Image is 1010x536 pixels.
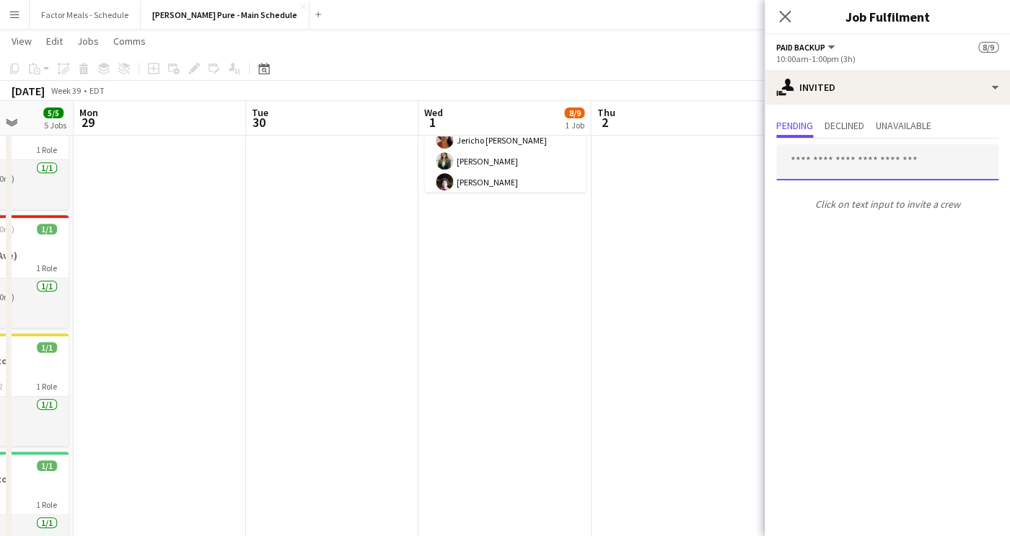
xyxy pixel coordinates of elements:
[48,85,84,96] span: Week 39
[12,84,45,98] div: [DATE]
[30,1,141,29] button: Factor Meals - Schedule
[565,120,584,131] div: 1 Job
[825,120,864,131] span: Declined
[594,114,615,131] span: 2
[424,105,586,217] app-card-role: Food Handler's BA4/410:00am-6:00pm (8h)Jericho [PERSON_NAME][PERSON_NAME][PERSON_NAME]
[6,32,38,50] a: View
[44,120,66,131] div: 5 Jobs
[776,42,837,53] button: Paid Backup
[36,263,57,273] span: 1 Role
[43,107,63,118] span: 5/5
[77,35,99,48] span: Jobs
[37,224,57,234] span: 1/1
[422,114,443,131] span: 1
[37,342,57,353] span: 1/1
[37,460,57,471] span: 1/1
[36,381,57,392] span: 1 Role
[46,35,63,48] span: Edit
[36,499,57,510] span: 1 Role
[776,120,813,131] span: Pending
[107,32,151,50] a: Comms
[876,120,931,131] span: Unavailable
[40,32,69,50] a: Edit
[597,106,615,119] span: Thu
[79,106,98,119] span: Mon
[36,144,57,155] span: 1 Role
[77,114,98,131] span: 29
[765,70,1010,105] div: Invited
[776,53,998,64] div: 10:00am-1:00pm (3h)
[252,106,268,119] span: Tue
[765,192,1010,216] p: Click on text input to invite a crew
[250,114,268,131] span: 30
[71,32,105,50] a: Jobs
[978,42,998,53] span: 8/9
[89,85,105,96] div: EDT
[12,35,32,48] span: View
[113,35,146,48] span: Comms
[765,7,1010,26] h3: Job Fulfilment
[564,107,584,118] span: 8/9
[141,1,309,29] button: [PERSON_NAME] Pure - Main Schedule
[424,106,443,119] span: Wed
[776,42,825,53] span: Paid Backup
